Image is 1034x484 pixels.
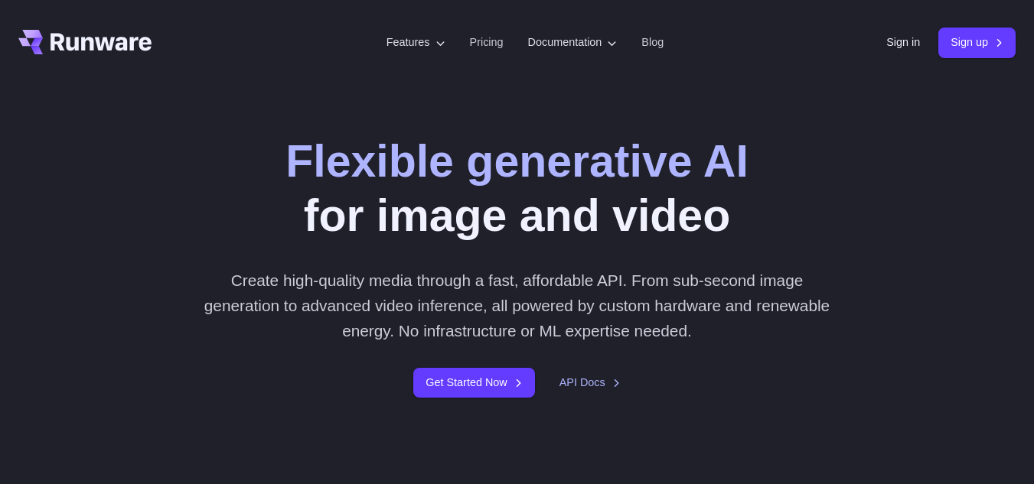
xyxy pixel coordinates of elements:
a: API Docs [559,374,621,391]
p: Create high-quality media through a fast, affordable API. From sub-second image generation to adv... [198,268,837,344]
a: Sign up [938,28,1016,57]
h1: for image and video [285,135,749,243]
label: Documentation [528,34,618,51]
a: Blog [641,34,664,51]
a: Get Started Now [413,368,534,398]
a: Pricing [470,34,504,51]
a: Go to / [18,30,152,54]
strong: Flexible generative AI [285,136,749,187]
a: Sign in [886,34,920,51]
label: Features [387,34,445,51]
